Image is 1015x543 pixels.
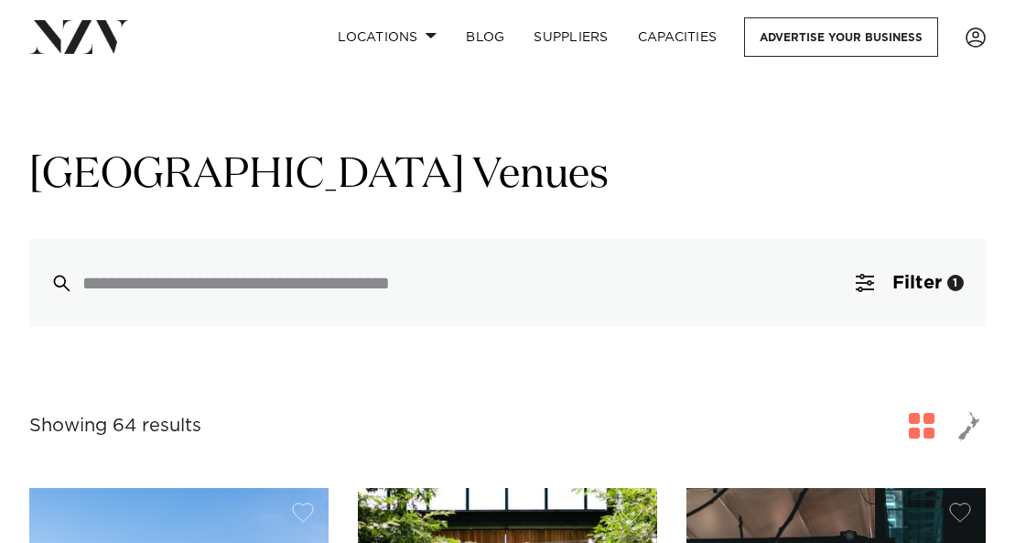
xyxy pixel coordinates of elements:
div: 1 [947,275,964,291]
a: SUPPLIERS [519,17,622,57]
a: Advertise your business [744,17,938,57]
span: Filter [892,274,942,292]
a: BLOG [451,17,519,57]
a: Capacities [623,17,732,57]
div: Showing 64 results [29,412,201,440]
h1: [GEOGRAPHIC_DATA] Venues [29,147,986,202]
img: nzv-logo.png [29,20,129,53]
a: Locations [323,17,451,57]
button: Filter1 [834,239,986,327]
